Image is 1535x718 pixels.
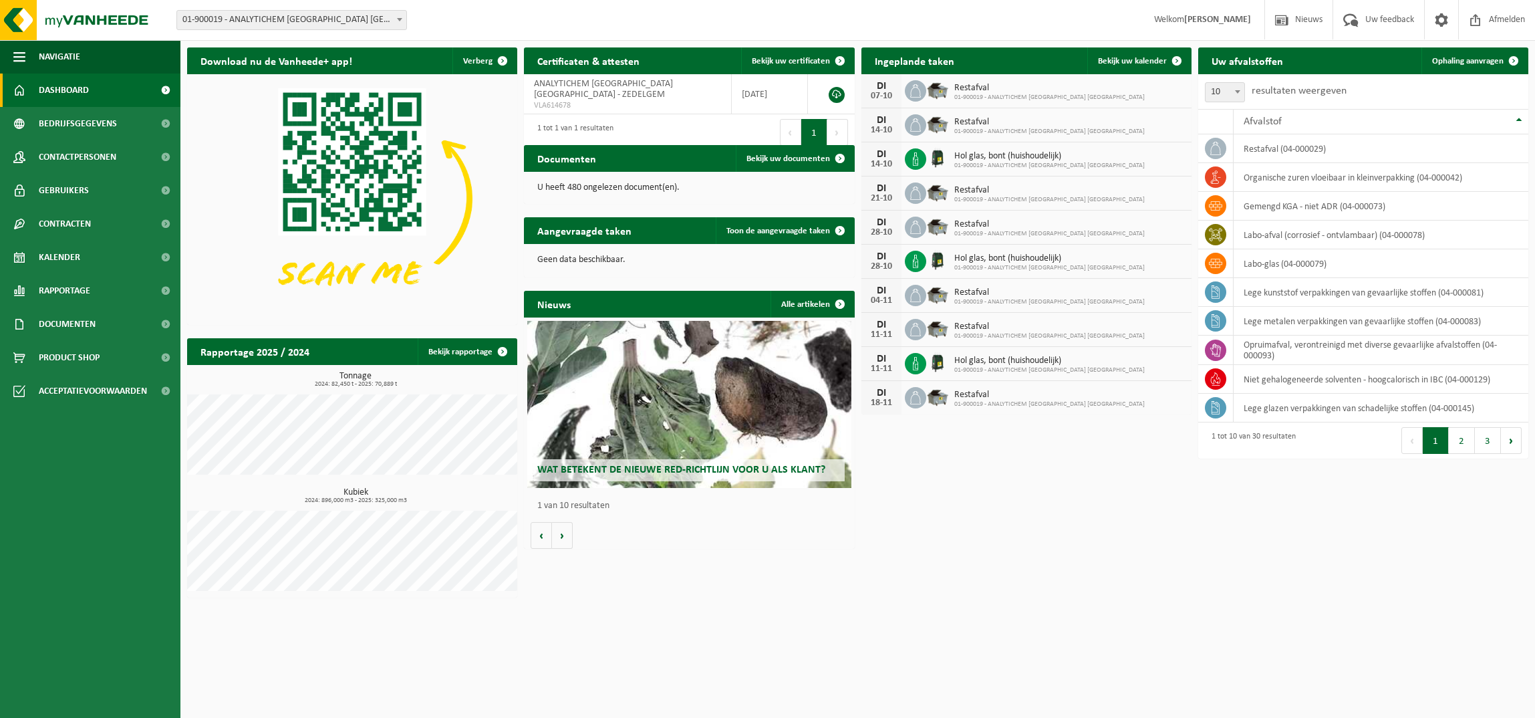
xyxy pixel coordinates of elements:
div: 1 tot 10 van 30 resultaten [1205,426,1296,455]
span: Hol glas, bont (huishoudelijk) [954,151,1145,162]
div: DI [868,81,895,92]
span: Gebruikers [39,174,89,207]
td: organische zuren vloeibaar in kleinverpakking (04-000042) [1234,163,1528,192]
td: [DATE] [732,74,807,114]
a: Alle artikelen [771,291,853,318]
button: Next [1501,427,1522,454]
img: WB-5000-GAL-GY-01 [926,385,949,408]
span: Restafval [954,322,1145,332]
div: 11-11 [868,364,895,374]
span: Restafval [954,117,1145,128]
div: DI [868,115,895,126]
td: lege kunststof verpakkingen van gevaarlijke stoffen (04-000081) [1234,278,1528,307]
h2: Documenten [524,145,609,171]
span: Contactpersonen [39,140,116,174]
button: 1 [1423,427,1449,454]
a: Bekijk uw documenten [736,145,853,172]
div: 28-10 [868,228,895,237]
p: Geen data beschikbaar. [537,255,841,265]
span: Afvalstof [1244,116,1282,127]
div: 14-10 [868,160,895,169]
div: DI [868,217,895,228]
div: 28-10 [868,262,895,271]
td: lege glazen verpakkingen van schadelijke stoffen (04-000145) [1234,394,1528,423]
div: DI [868,285,895,296]
img: CR-HR-1C-1000-PES-01 [926,249,949,271]
span: Rapportage [39,274,90,308]
span: Verberg [463,57,493,66]
h3: Kubiek [194,488,517,504]
div: 21-10 [868,194,895,203]
span: 01-900019 - ANALYTICHEM [GEOGRAPHIC_DATA] [GEOGRAPHIC_DATA] [954,298,1145,306]
span: Restafval [954,287,1145,298]
div: 07-10 [868,92,895,101]
p: 1 van 10 resultaten [537,501,847,511]
button: 3 [1475,427,1501,454]
td: gemengd KGA - niet ADR (04-000073) [1234,192,1528,221]
img: WB-5000-GAL-GY-01 [926,78,949,101]
button: 2 [1449,427,1475,454]
span: Restafval [954,390,1145,400]
strong: [PERSON_NAME] [1184,15,1251,25]
div: DI [868,320,895,330]
a: Wat betekent de nieuwe RED-richtlijn voor u als klant? [527,321,851,488]
span: Toon de aangevraagde taken [726,227,830,235]
span: Bekijk uw documenten [746,154,830,163]
span: 2024: 896,000 m3 - 2025: 325,000 m3 [194,497,517,504]
span: Bekijk uw kalender [1098,57,1167,66]
span: 01-900019 - ANALYTICHEM [GEOGRAPHIC_DATA] [GEOGRAPHIC_DATA] [954,264,1145,272]
span: VLA614678 [534,100,721,111]
span: 01-900019 - ANALYTICHEM BELGIUM NV - ZEDELGEM [177,11,406,29]
span: 01-900019 - ANALYTICHEM [GEOGRAPHIC_DATA] [GEOGRAPHIC_DATA] [954,332,1145,340]
button: Volgende [552,522,573,549]
div: DI [868,354,895,364]
span: Hol glas, bont (huishoudelijk) [954,356,1145,366]
h2: Ingeplande taken [861,47,968,74]
button: Previous [780,119,801,146]
img: WB-5000-GAL-GY-01 [926,181,949,203]
div: 1 tot 1 van 1 resultaten [531,118,613,147]
a: Bekijk uw certificaten [741,47,853,74]
button: Previous [1401,427,1423,454]
div: DI [868,183,895,194]
div: 04-11 [868,296,895,306]
span: Product Shop [39,341,100,374]
h3: Tonnage [194,372,517,388]
span: Navigatie [39,40,80,74]
span: Acceptatievoorwaarden [39,374,147,408]
h2: Certificaten & attesten [524,47,653,74]
div: DI [868,251,895,262]
td: lege metalen verpakkingen van gevaarlijke stoffen (04-000083) [1234,307,1528,336]
span: Dashboard [39,74,89,107]
span: Restafval [954,185,1145,196]
span: 01-900019 - ANALYTICHEM [GEOGRAPHIC_DATA] [GEOGRAPHIC_DATA] [954,196,1145,204]
a: Toon de aangevraagde taken [716,217,853,244]
img: WB-5000-GAL-GY-01 [926,283,949,306]
span: Bedrijfsgegevens [39,107,117,140]
div: DI [868,149,895,160]
span: 10 [1206,83,1244,102]
a: Bekijk rapportage [418,338,516,365]
h2: Aangevraagde taken [524,217,645,243]
div: DI [868,388,895,398]
span: 01-900019 - ANALYTICHEM [GEOGRAPHIC_DATA] [GEOGRAPHIC_DATA] [954,366,1145,374]
h2: Download nu de Vanheede+ app! [187,47,366,74]
td: opruimafval, verontreinigd met diverse gevaarlijke afvalstoffen (04-000093) [1234,336,1528,365]
button: Next [827,119,848,146]
h2: Nieuws [524,291,584,317]
span: Wat betekent de nieuwe RED-richtlijn voor u als klant? [537,465,825,475]
img: CR-HR-1C-1000-PES-01 [926,146,949,169]
td: restafval (04-000029) [1234,134,1528,163]
label: resultaten weergeven [1252,86,1347,96]
img: WB-5000-GAL-GY-01 [926,317,949,340]
img: WB-5000-GAL-GY-01 [926,112,949,135]
span: ANALYTICHEM [GEOGRAPHIC_DATA] [GEOGRAPHIC_DATA] - ZEDELGEM [534,79,673,100]
span: 01-900019 - ANALYTICHEM [GEOGRAPHIC_DATA] [GEOGRAPHIC_DATA] [954,162,1145,170]
span: Restafval [954,219,1145,230]
span: Bekijk uw certificaten [752,57,830,66]
img: Download de VHEPlus App [187,74,517,322]
span: Contracten [39,207,91,241]
span: 01-900019 - ANALYTICHEM [GEOGRAPHIC_DATA] [GEOGRAPHIC_DATA] [954,230,1145,238]
img: WB-5000-GAL-GY-01 [926,215,949,237]
span: Hol glas, bont (huishoudelijk) [954,253,1145,264]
